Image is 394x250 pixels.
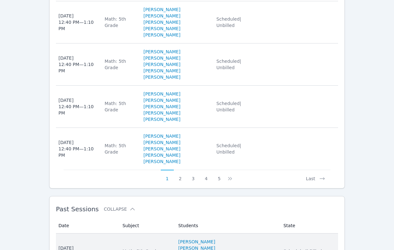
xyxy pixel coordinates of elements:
[58,97,97,116] div: [DATE] 12:40 PM — 1:10 PM
[144,139,180,146] a: [PERSON_NAME]
[301,170,330,182] button: Last
[144,49,180,55] a: [PERSON_NAME]
[144,13,180,19] a: [PERSON_NAME]
[144,61,180,68] a: [PERSON_NAME]
[178,239,215,245] a: [PERSON_NAME]
[161,170,174,182] button: 1
[56,128,338,170] tr: [DATE]12:40 PM—1:10 PMMath: 5th Grade[PERSON_NAME][PERSON_NAME][PERSON_NAME][PERSON_NAME] [PERSON...
[58,55,97,74] div: [DATE] 12:40 PM — 1:10 PM
[174,170,187,182] button: 2
[105,100,136,113] div: Math: 5th Grade
[144,97,180,103] a: [PERSON_NAME]
[56,218,119,234] th: Date
[216,101,241,112] span: Scheduled | Unbilled
[144,133,180,139] a: [PERSON_NAME]
[56,86,338,128] tr: [DATE]12:40 PM—1:10 PMMath: 5th Grade[PERSON_NAME][PERSON_NAME][PERSON_NAME][PERSON_NAME] [PERSON...
[200,170,213,182] button: 4
[56,1,338,43] tr: [DATE]12:40 PM—1:10 PMMath: 5th Grade[PERSON_NAME][PERSON_NAME][PERSON_NAME][PERSON_NAME] [PERSON...
[144,146,180,152] a: [PERSON_NAME]
[144,110,209,122] a: [PERSON_NAME] [PERSON_NAME]
[144,25,209,38] a: [PERSON_NAME] [PERSON_NAME]
[144,91,180,97] a: [PERSON_NAME]
[187,170,200,182] button: 3
[144,68,209,80] a: [PERSON_NAME] [PERSON_NAME]
[119,218,174,234] th: Subject
[105,142,136,155] div: Math: 5th Grade
[144,103,180,110] a: [PERSON_NAME]
[58,13,97,32] div: [DATE] 12:40 PM — 1:10 PM
[144,6,180,13] a: [PERSON_NAME]
[280,218,338,234] th: State
[56,43,338,86] tr: [DATE]12:40 PM—1:10 PMMath: 5th Grade[PERSON_NAME][PERSON_NAME][PERSON_NAME][PERSON_NAME] [PERSON...
[105,58,136,71] div: Math: 5th Grade
[144,55,180,61] a: [PERSON_NAME]
[174,218,280,234] th: Students
[104,206,136,212] button: Collapse
[144,152,209,165] a: [PERSON_NAME] [PERSON_NAME]
[216,59,241,70] span: Scheduled | Unbilled
[213,170,226,182] button: 5
[56,205,99,213] span: Past Sessions
[216,143,241,155] span: Scheduled | Unbilled
[105,16,136,29] div: Math: 5th Grade
[58,139,97,158] div: [DATE] 12:40 PM — 1:10 PM
[216,16,241,28] span: Scheduled | Unbilled
[144,19,180,25] a: [PERSON_NAME]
